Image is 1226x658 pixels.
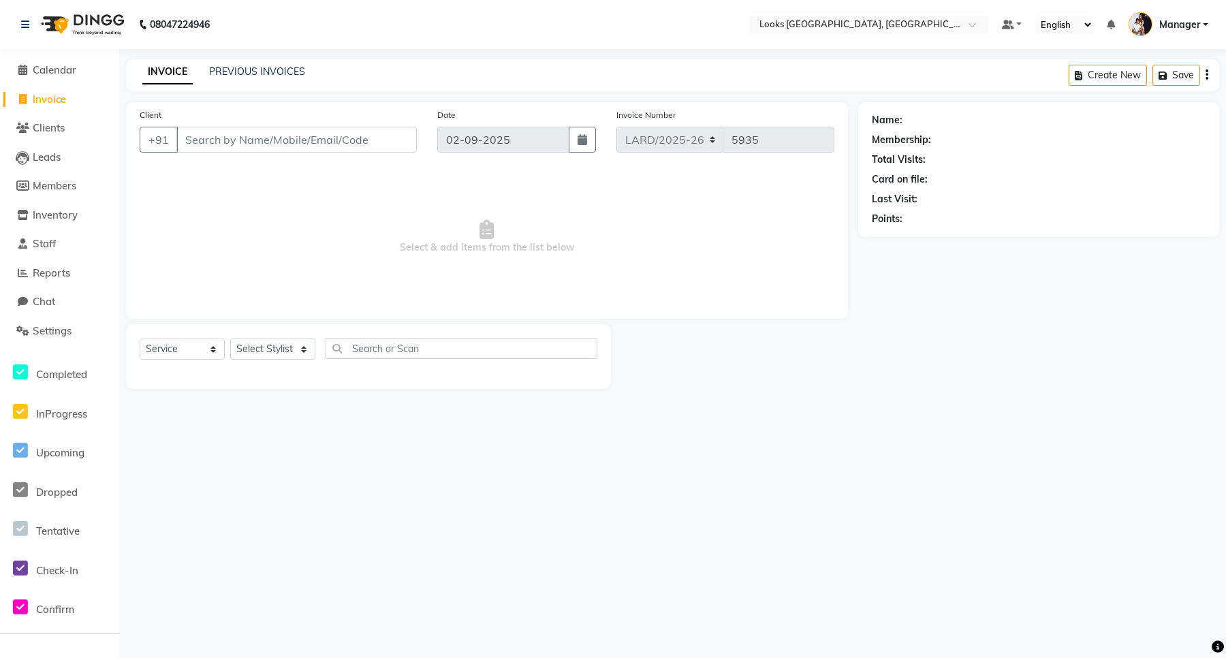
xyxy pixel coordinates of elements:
span: Clients [33,121,65,134]
span: Invoice [33,93,66,106]
button: Save [1152,65,1200,86]
b: 08047224946 [150,5,210,44]
div: Last Visit: [872,192,917,206]
a: Invoice [3,92,116,108]
a: INVOICE [142,60,193,84]
div: Points: [872,212,902,226]
span: Upcoming [36,446,84,459]
a: Chat [3,294,116,310]
a: Leads [3,150,116,166]
span: Chat [33,295,55,308]
span: Manager [1159,18,1200,32]
a: Clients [3,121,116,136]
a: Settings [3,324,116,339]
a: PREVIOUS INVOICES [209,65,305,78]
input: Search by Name/Mobile/Email/Code [176,127,417,153]
label: Client [140,109,161,121]
div: Name: [872,113,902,127]
span: Settings [33,324,72,337]
span: Tentative [36,524,80,537]
div: Total Visits: [872,153,926,167]
span: Completed [36,368,87,381]
button: Create New [1069,65,1147,86]
div: Membership: [872,133,931,147]
a: Inventory [3,208,116,223]
label: Invoice Number [616,109,676,121]
span: Calendar [33,63,76,76]
input: Search or Scan [326,338,597,359]
a: Members [3,178,116,194]
span: Staff [33,237,56,250]
span: Inventory [33,208,78,221]
span: Members [33,179,76,192]
div: Card on file: [872,172,928,187]
a: Staff [3,236,116,252]
span: Dropped [36,486,78,499]
label: Date [437,109,456,121]
img: logo [35,5,128,44]
span: Select & add items from the list below [140,169,834,305]
a: Reports [3,266,116,281]
img: Manager [1129,12,1152,36]
span: Check-In [36,564,78,577]
span: Leads [33,151,61,163]
button: +91 [140,127,178,153]
span: Reports [33,266,70,279]
a: Calendar [3,63,116,78]
span: InProgress [36,407,87,420]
